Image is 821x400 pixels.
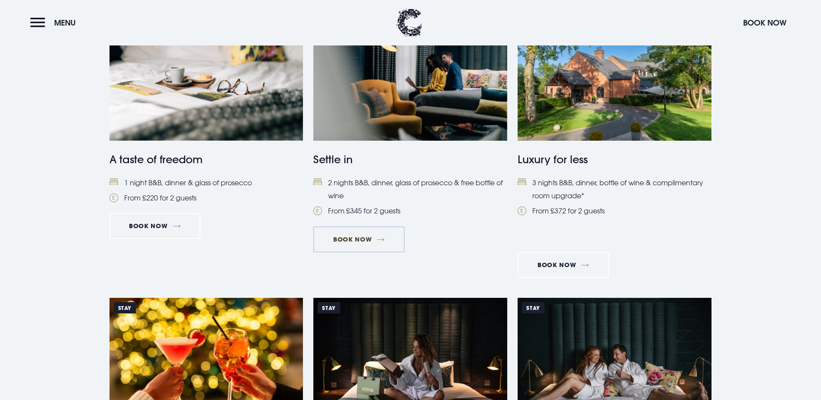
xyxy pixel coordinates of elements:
[313,176,507,203] li: 2 nights B&B, dinner, glass of prosecco & free bottle of wine
[313,226,404,252] a: Book Now
[518,252,609,278] a: Book Now
[109,213,200,239] a: Book Now
[518,206,526,215] img: Pound Coin
[313,12,507,218] a: Stay https://clandeboyelodge.s3-assets.com/offer-thumbnails/Settle-In-464x309.jpg Settle in Bed2 ...
[109,12,303,205] a: Stay https://clandeboyelodge.s3-assets.com/offer-thumbnails/taste-of-freedom-special-offers-2025....
[109,191,303,204] li: From £220 for 2 guests
[313,152,507,167] h4: Settle in
[109,194,118,202] img: Pound Coin
[114,302,136,313] span: Stay
[518,12,712,240] a: Stay https://clandeboyelodge.s3-assets.com/offer-thumbnails/Luxury-for-less-special-offer.png Lux...
[518,204,712,217] li: From £372 for 2 guests
[313,204,507,217] li: From £345 for 2 guests
[518,178,526,186] img: Bed
[518,152,712,167] h4: Luxury for less
[518,176,712,203] li: 3 nights B&B, dinner, bottle of wine & complimentary room upgrade*
[109,152,303,167] h4: A taste of freedom
[109,178,118,186] img: Bed
[109,176,303,189] li: 1 night B&B, dinner & glass of prosecco
[318,302,340,313] span: Stay
[522,302,544,313] span: Stay
[396,9,422,37] img: Clandeboye Lodge
[54,18,76,28] span: Menu
[518,12,712,141] img: https://clandeboyelodge.s3-assets.com/offer-thumbnails/Luxury-for-less-special-offer.png
[109,12,303,141] img: https://clandeboyelodge.s3-assets.com/offer-thumbnails/taste-of-freedom-special-offers-2025.png
[30,13,80,32] button: Menu
[313,12,507,141] img: https://clandeboyelodge.s3-assets.com/offer-thumbnails/Settle-In-464x309.jpg
[313,206,322,215] img: Pound Coin
[739,13,791,32] button: Book Now
[313,178,322,186] img: Bed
